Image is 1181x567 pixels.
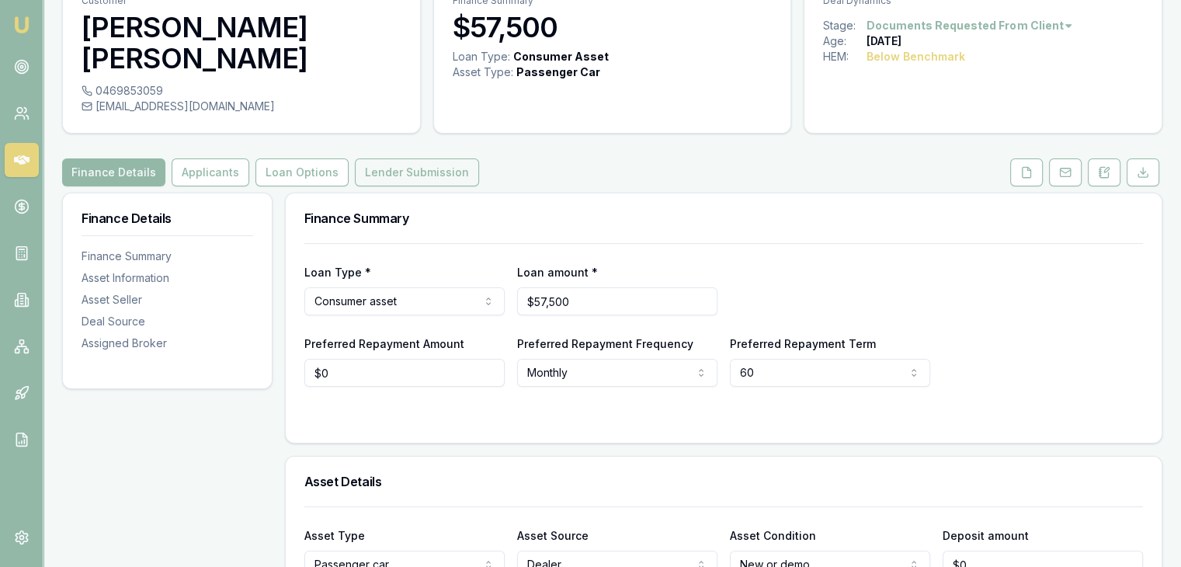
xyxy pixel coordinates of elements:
div: Passenger Car [516,64,600,80]
label: Asset Condition [730,529,816,542]
div: [EMAIL_ADDRESS][DOMAIN_NAME] [82,99,401,114]
div: Asset Information [82,270,253,286]
label: Asset Type [304,529,365,542]
label: Asset Source [517,529,589,542]
button: Documents Requested From Client [867,18,1074,33]
div: 0469853059 [82,83,401,99]
div: Finance Summary [82,249,253,264]
h3: Finance Details [82,212,253,224]
img: emu-icon-u.png [12,16,31,34]
h3: Finance Summary [304,212,1143,224]
label: Loan Type * [304,266,371,279]
button: Finance Details [62,158,165,186]
div: Deal Source [82,314,253,329]
a: Finance Details [62,158,168,186]
h3: [PERSON_NAME] [PERSON_NAME] [82,12,401,74]
button: Applicants [172,158,249,186]
label: Preferred Repayment Term [730,337,876,350]
div: HEM: [823,49,867,64]
a: Applicants [168,158,252,186]
div: Consumer Asset [513,49,609,64]
div: Below Benchmark [867,49,965,64]
h3: $57,500 [453,12,773,43]
a: Loan Options [252,158,352,186]
a: Lender Submission [352,158,482,186]
div: [DATE] [867,33,901,49]
label: Deposit amount [943,529,1029,542]
div: Stage: [823,18,867,33]
label: Preferred Repayment Amount [304,337,464,350]
div: Assigned Broker [82,336,253,351]
div: Asset Type : [453,64,513,80]
button: Loan Options [255,158,349,186]
input: $ [517,287,717,315]
button: Lender Submission [355,158,479,186]
label: Loan amount * [517,266,598,279]
h3: Asset Details [304,475,1143,488]
input: $ [304,359,505,387]
div: Loan Type: [453,49,510,64]
label: Preferred Repayment Frequency [517,337,693,350]
div: Asset Seller [82,292,253,308]
div: Age: [823,33,867,49]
